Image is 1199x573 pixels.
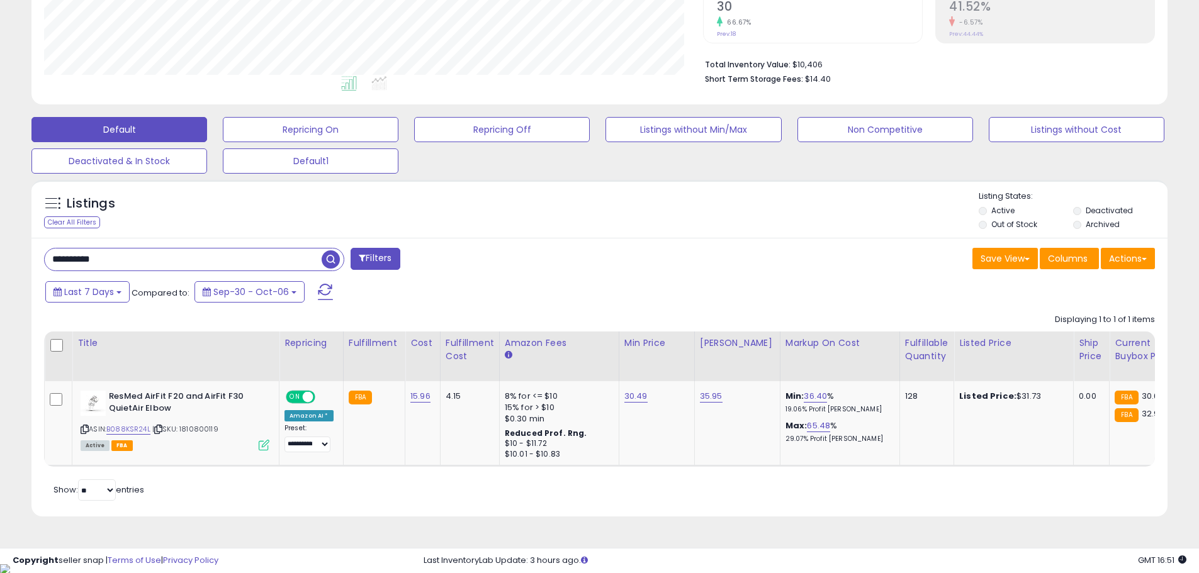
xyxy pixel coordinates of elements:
div: Amazon Fees [505,337,614,350]
div: Markup on Cost [785,337,894,350]
div: Fulfillment Cost [446,337,494,363]
p: Listing States: [979,191,1168,203]
button: Actions [1101,248,1155,269]
li: $10,406 [705,56,1146,71]
span: Columns [1048,252,1088,265]
b: Reduced Prof. Rng. [505,428,587,438]
div: 0.00 [1079,391,1100,402]
span: ON [287,392,303,403]
small: FBA [1115,408,1138,422]
div: Fulfillable Quantity [905,337,949,363]
a: 65.48 [807,420,830,432]
div: ASIN: [81,391,269,449]
span: | SKU: 1810800119 [152,424,218,434]
span: 32.99 [1142,408,1164,420]
span: Sep-30 - Oct-06 [213,286,289,298]
div: Title [77,337,274,350]
button: Repricing Off [414,117,590,142]
a: 15.96 [410,390,431,403]
div: Cost [410,337,435,350]
button: Last 7 Days [45,281,130,303]
button: Non Competitive [797,117,973,142]
button: Deactivated & In Stock [31,148,207,174]
span: Show: entries [53,484,144,496]
span: FBA [111,440,133,451]
a: Terms of Use [108,554,161,566]
div: Last InventoryLab Update: 3 hours ago. [424,555,1186,567]
div: % [785,391,890,414]
p: 19.06% Profit [PERSON_NAME] [785,405,890,414]
div: Listed Price [959,337,1068,350]
div: Current Buybox Price [1115,337,1179,363]
label: Active [991,205,1015,216]
button: Save View [972,248,1038,269]
button: Columns [1040,248,1099,269]
a: 36.40 [804,390,827,403]
p: 29.07% Profit [PERSON_NAME] [785,435,890,443]
div: 15% for > $10 [505,402,609,413]
b: Max: [785,420,808,431]
span: $14.40 [805,73,831,85]
small: Prev: 18 [717,30,736,38]
span: 30.61 [1142,390,1162,402]
div: 128 [905,391,944,402]
span: All listings currently available for purchase on Amazon [81,440,110,451]
div: Clear All Filters [44,216,100,228]
a: B088KSR24L [106,424,150,435]
div: Fulfillment [349,337,400,350]
div: $10.01 - $10.83 [505,449,609,460]
div: Displaying 1 to 1 of 1 items [1055,314,1155,326]
span: Last 7 Days [64,286,114,298]
a: 30.49 [624,390,648,403]
div: 8% for <= $10 [505,391,609,402]
button: Default1 [223,148,398,174]
b: Listed Price: [959,390,1016,402]
div: $31.73 [959,391,1064,402]
div: $10 - $11.72 [505,438,609,449]
small: FBA [349,391,372,404]
div: % [785,420,890,443]
th: The percentage added to the cost of goods (COGS) that forms the calculator for Min & Max prices. [780,331,899,381]
a: 35.95 [700,390,723,403]
label: Deactivated [1086,205,1133,216]
label: Out of Stock [991,219,1037,230]
button: Sep-30 - Oct-06 [194,281,305,303]
strong: Copyright [13,554,59,566]
button: Filters [351,248,400,270]
b: Total Inventory Value: [705,59,791,70]
small: Prev: 44.44% [949,30,983,38]
span: OFF [313,392,334,403]
label: Archived [1086,219,1120,230]
img: 31Mv+C7Cu0L._SL40_.jpg [81,391,106,416]
span: 2025-10-14 16:51 GMT [1138,554,1186,566]
button: Listings without Cost [989,117,1164,142]
span: Compared to: [132,287,189,299]
div: Amazon AI * [284,410,334,421]
b: Short Term Storage Fees: [705,74,803,84]
button: Repricing On [223,117,398,142]
small: FBA [1115,391,1138,404]
small: 66.67% [723,18,751,27]
div: Preset: [284,424,334,452]
div: Ship Price [1079,337,1104,363]
button: Listings without Min/Max [605,117,781,142]
a: Privacy Policy [163,554,218,566]
div: Min Price [624,337,689,350]
b: ResMed AirFit F20 and AirFit F30 QuietAir Elbow [109,391,262,417]
h5: Listings [67,195,115,213]
button: Default [31,117,207,142]
small: Amazon Fees. [505,350,512,361]
b: Min: [785,390,804,402]
div: 4.15 [446,391,490,402]
div: Repricing [284,337,338,350]
div: seller snap | | [13,555,218,567]
div: $0.30 min [505,413,609,425]
div: [PERSON_NAME] [700,337,775,350]
small: -6.57% [955,18,982,27]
